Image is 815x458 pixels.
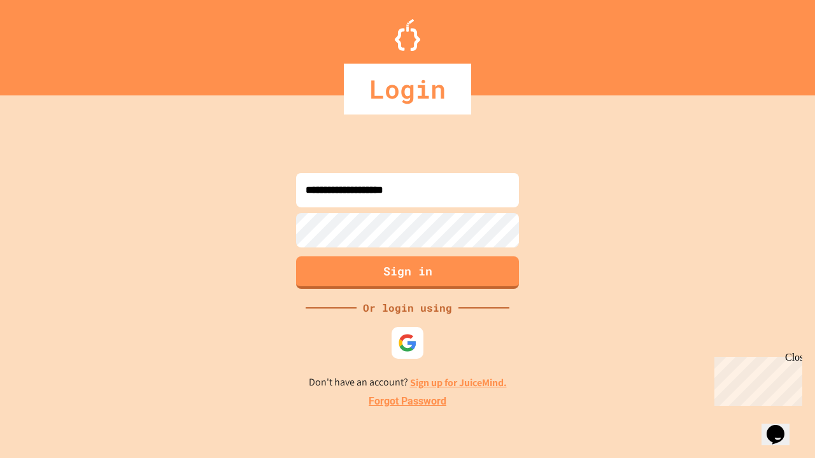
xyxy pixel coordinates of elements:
a: Forgot Password [369,394,446,409]
div: Login [344,64,471,114]
a: Sign up for JuiceMind. [410,376,507,389]
p: Don't have an account? [309,375,507,391]
div: Or login using [357,300,458,316]
img: google-icon.svg [398,333,417,352]
div: Chat with us now!Close [5,5,88,81]
iframe: chat widget [709,352,802,406]
iframe: chat widget [762,407,802,445]
button: Sign in [296,256,519,289]
img: Logo.svg [395,19,420,51]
